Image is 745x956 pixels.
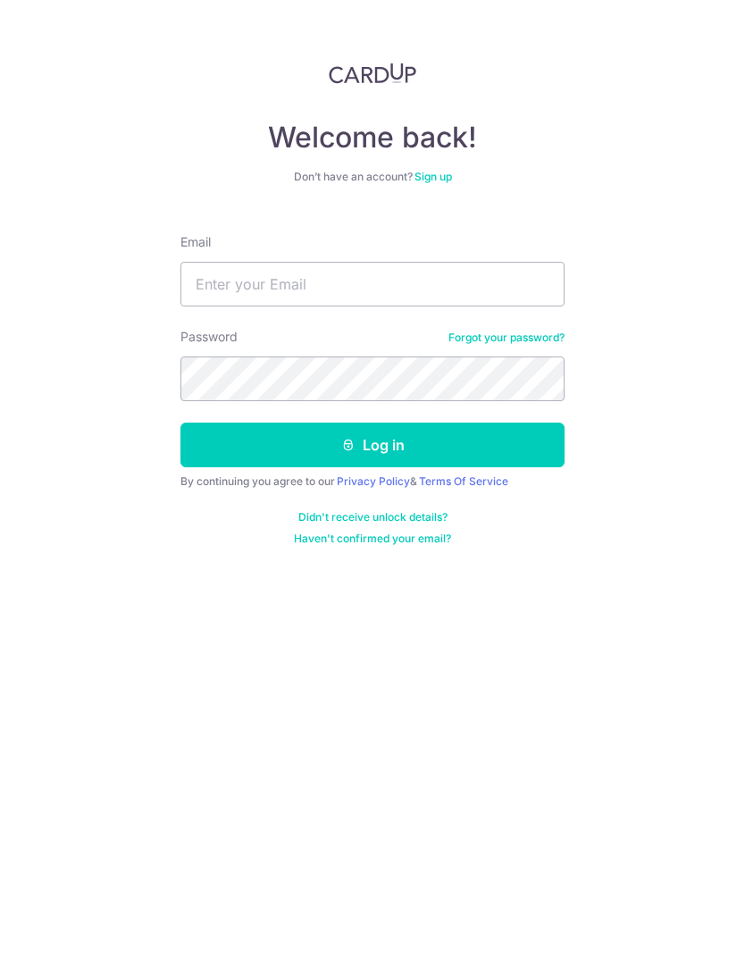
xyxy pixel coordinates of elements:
a: Terms Of Service [419,474,508,488]
label: Email [180,233,211,251]
input: Enter your Email [180,262,565,306]
div: By continuing you agree to our & [180,474,565,489]
a: Haven't confirmed your email? [294,532,451,546]
a: Didn't receive unlock details? [298,510,448,524]
div: Don’t have an account? [180,170,565,184]
h4: Welcome back! [180,120,565,155]
a: Privacy Policy [337,474,410,488]
a: Forgot your password? [448,331,565,345]
a: Sign up [414,170,452,183]
label: Password [180,328,238,346]
button: Log in [180,423,565,467]
img: CardUp Logo [329,63,416,84]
